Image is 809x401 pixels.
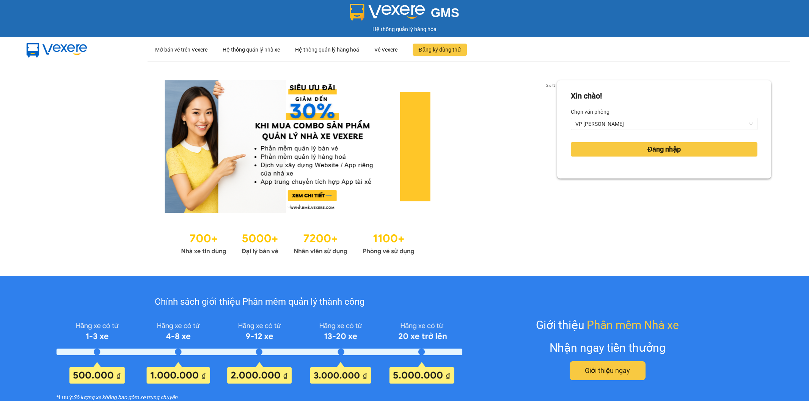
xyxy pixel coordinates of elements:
a: GMS [350,11,459,17]
li: slide item 1 [287,204,290,207]
button: Giới thiệu ngay [570,361,646,380]
span: VP Cương Gián [575,118,753,130]
button: previous slide / item [38,80,49,213]
label: Chọn văn phòng [571,106,609,118]
li: slide item 2 [296,204,299,207]
div: Về Vexere [374,38,397,62]
span: Đăng ký dùng thử [419,45,461,54]
div: Xin chào! [571,90,602,102]
button: Đăng ký dùng thử [413,44,467,56]
span: Phần mềm Nhà xe [587,316,679,334]
img: logo 2 [350,4,425,20]
div: Chính sách giới thiệu Phần mềm quản lý thành công [57,295,462,309]
button: Đăng nhập [571,142,757,157]
div: Hệ thống quản lý hàng hoá [295,38,359,62]
img: mbUUG5Q.png [19,37,95,62]
span: Đăng nhập [647,144,681,155]
p: 2 of 3 [544,80,557,90]
li: slide item 3 [305,204,308,207]
div: Nhận ngay tiền thưởng [550,339,666,357]
span: Giới thiệu ngay [585,365,630,376]
div: Giới thiệu [536,316,679,334]
div: Hệ thống quản lý hàng hóa [2,25,807,33]
span: GMS [431,6,459,20]
button: next slide / item [547,80,557,213]
div: Mở bán vé trên Vexere [155,38,207,62]
img: policy-intruduce-detail.png [57,319,462,384]
img: Statistics.png [181,228,415,257]
div: Hệ thống quản lý nhà xe [223,38,280,62]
